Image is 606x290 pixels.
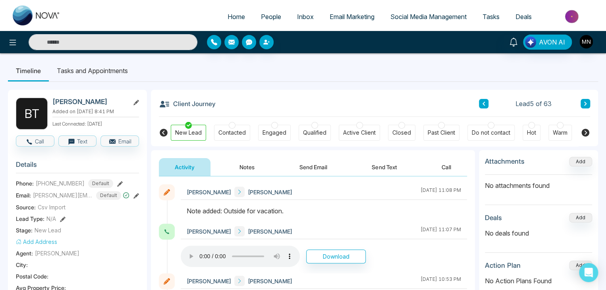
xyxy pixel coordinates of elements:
div: New Lead [175,129,202,137]
span: Phone: [16,179,34,188]
span: Stage: [16,226,33,234]
button: AVON AI [523,35,572,50]
span: City : [16,261,28,269]
h3: Deals [485,214,502,222]
span: Add [569,158,592,164]
button: Call [426,158,467,176]
div: Warm [553,129,567,137]
span: [PERSON_NAME] [187,188,231,196]
div: Closed [392,129,411,137]
button: Download [306,249,366,263]
p: No deals found [485,228,592,238]
button: Send Text [356,158,413,176]
a: Inbox [289,9,322,24]
span: [PERSON_NAME] [187,227,231,236]
span: Csv Import [38,203,66,211]
span: Email: [16,191,31,199]
a: Social Media Management [382,9,475,24]
li: Timeline [8,60,49,81]
h3: Client Journey [159,98,216,110]
h3: Details [16,160,139,173]
p: No Action Plans Found [485,276,592,286]
button: Add [569,157,592,166]
div: [DATE] 11:07 PM [421,226,461,236]
span: New Lead [35,226,61,234]
a: Home [220,9,253,24]
img: Lead Flow [525,37,536,48]
button: Add [569,261,592,270]
div: Engaged [262,129,286,137]
div: Contacted [218,129,246,137]
span: [PERSON_NAME] [35,249,79,257]
div: [DATE] 11:08 PM [421,187,461,197]
span: Lead Type: [16,215,44,223]
span: [PERSON_NAME] [248,277,292,285]
button: Add Address [16,238,57,246]
h2: [PERSON_NAME] [52,98,126,106]
div: [DATE] 10:53 PM [421,276,461,286]
button: Email [100,135,139,147]
span: Tasks [482,13,500,21]
div: Qualified [303,129,326,137]
li: Tasks and Appointments [49,60,136,81]
a: Email Marketing [322,9,382,24]
span: [PHONE_NUMBER] [36,179,85,188]
h3: Action Plan [485,261,521,269]
button: Activity [159,158,210,176]
span: N/A [46,215,56,223]
p: Added on [DATE] 8:41 PM [52,108,139,115]
span: Inbox [297,13,314,21]
span: Social Media Management [390,13,467,21]
button: Send Email [284,158,343,176]
span: Default [96,191,121,200]
span: Email Marketing [330,13,374,21]
span: Deals [515,13,532,21]
p: Last Connected: [DATE] [52,119,139,128]
div: B T [16,98,48,130]
span: Default [88,179,113,188]
span: Home [228,13,245,21]
button: Add [569,213,592,222]
p: No attachments found [485,175,592,190]
div: Past Client [428,129,455,137]
img: User Avatar [579,35,593,48]
h3: Attachments [485,157,525,165]
span: [PERSON_NAME] [187,277,231,285]
div: Hot [527,129,536,137]
span: Lead 5 of 63 [515,99,552,108]
div: Do not contact [472,129,510,137]
span: [PERSON_NAME] [248,188,292,196]
span: [PERSON_NAME][EMAIL_ADDRESS][DOMAIN_NAME] [33,191,93,199]
span: People [261,13,281,21]
button: Call [16,135,54,147]
div: Active Client [343,129,376,137]
span: [PERSON_NAME] [248,227,292,236]
a: People [253,9,289,24]
button: Text [58,135,97,147]
a: Tasks [475,9,508,24]
span: Agent: [16,249,33,257]
img: Nova CRM Logo [13,6,60,25]
button: Notes [224,158,270,176]
span: AVON AI [539,37,565,47]
div: Open Intercom Messenger [579,263,598,282]
img: Market-place.gif [544,8,601,25]
span: Source: [16,203,36,211]
a: Deals [508,9,540,24]
span: Postal Code : [16,272,48,280]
